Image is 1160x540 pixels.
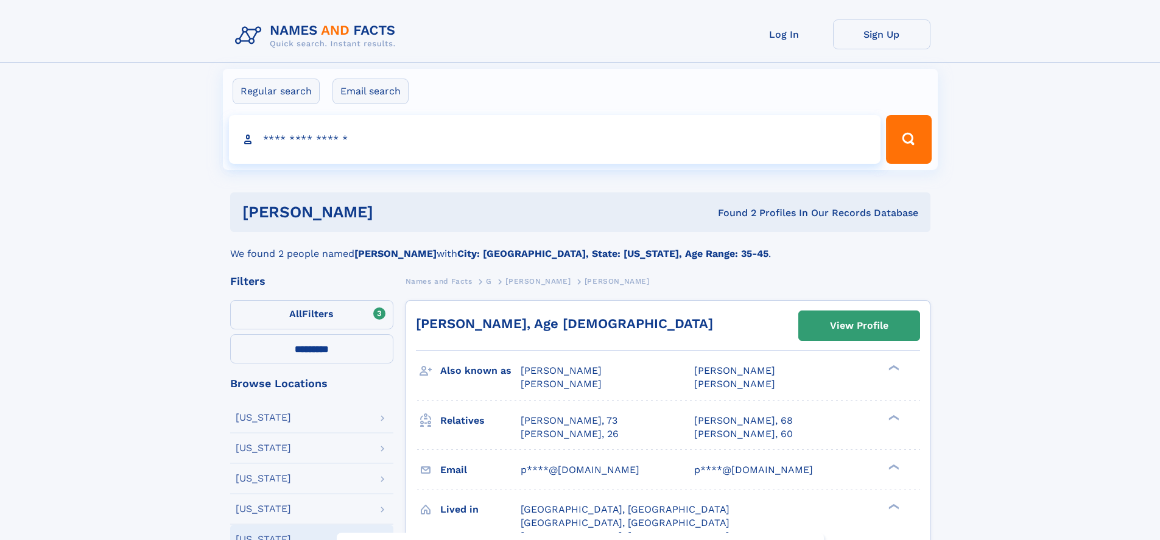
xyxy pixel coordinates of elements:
[233,79,320,104] label: Regular search
[885,463,900,471] div: ❯
[486,277,492,286] span: G
[694,365,775,376] span: [PERSON_NAME]
[521,365,602,376] span: [PERSON_NAME]
[585,277,650,286] span: [PERSON_NAME]
[440,499,521,520] h3: Lived in
[440,360,521,381] h3: Also known as
[440,410,521,431] h3: Relatives
[236,413,291,423] div: [US_STATE]
[230,232,930,261] div: We found 2 people named with .
[486,273,492,289] a: G
[354,248,437,259] b: [PERSON_NAME]
[236,504,291,514] div: [US_STATE]
[799,311,919,340] a: View Profile
[886,115,931,164] button: Search Button
[694,378,775,390] span: [PERSON_NAME]
[416,316,713,331] a: [PERSON_NAME], Age [DEMOGRAPHIC_DATA]
[406,273,473,289] a: Names and Facts
[833,19,930,49] a: Sign Up
[885,413,900,421] div: ❯
[230,276,393,287] div: Filters
[521,427,619,441] a: [PERSON_NAME], 26
[885,364,900,372] div: ❯
[521,414,617,427] a: [PERSON_NAME], 73
[885,502,900,510] div: ❯
[289,308,302,320] span: All
[230,378,393,389] div: Browse Locations
[236,443,291,453] div: [US_STATE]
[457,248,768,259] b: City: [GEOGRAPHIC_DATA], State: [US_STATE], Age Range: 35-45
[230,300,393,329] label: Filters
[505,273,571,289] a: [PERSON_NAME]
[521,517,729,528] span: [GEOGRAPHIC_DATA], [GEOGRAPHIC_DATA]
[694,427,793,441] a: [PERSON_NAME], 60
[521,503,729,515] span: [GEOGRAPHIC_DATA], [GEOGRAPHIC_DATA]
[242,205,546,220] h1: [PERSON_NAME]
[230,19,406,52] img: Logo Names and Facts
[236,474,291,483] div: [US_STATE]
[694,414,793,427] a: [PERSON_NAME], 68
[830,312,888,340] div: View Profile
[229,115,881,164] input: search input
[332,79,409,104] label: Email search
[505,277,571,286] span: [PERSON_NAME]
[521,378,602,390] span: [PERSON_NAME]
[440,460,521,480] h3: Email
[546,206,918,220] div: Found 2 Profiles In Our Records Database
[736,19,833,49] a: Log In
